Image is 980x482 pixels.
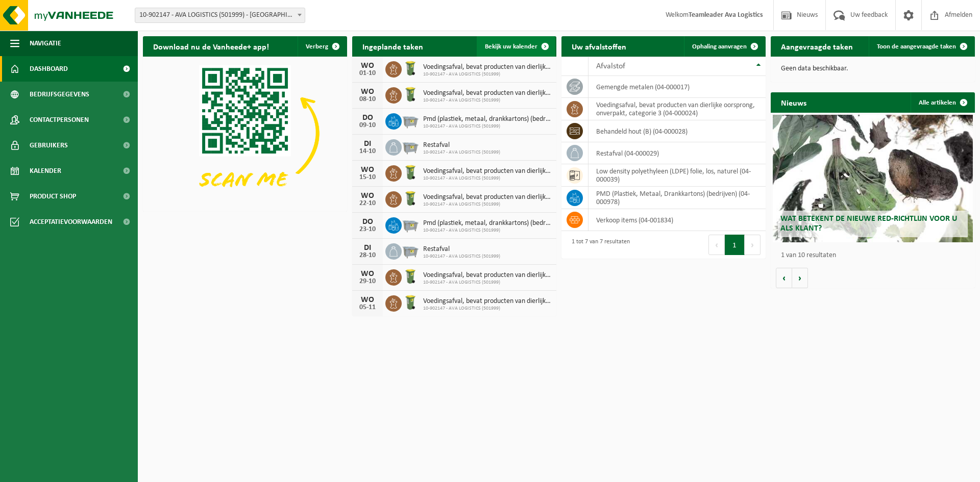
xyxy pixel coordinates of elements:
div: 22-10 [357,200,378,207]
p: Geen data beschikbaar. [781,65,965,72]
span: Dashboard [30,56,68,82]
span: 10-902147 - AVA LOGISTICS (501999) [423,71,551,78]
div: DO [357,114,378,122]
span: Voedingsafval, bevat producten van dierlijke oorsprong, onverpakt, categorie 3 [423,271,551,280]
h2: Ingeplande taken [352,36,433,56]
div: WO [357,296,378,304]
span: 10-902147 - AVA LOGISTICS (501999) [423,227,551,234]
a: Bekijk uw kalender [477,36,555,57]
span: Bedrijfsgegevens [30,82,89,107]
span: 10-902147 - AVA LOGISTICS (501999) [423,280,551,286]
img: WB-2500-GAL-GY-01 [402,138,419,155]
img: WB-0140-HPE-GN-50 [402,86,419,103]
span: Restafval [423,245,500,253]
img: WB-0140-HPE-GN-50 [402,268,419,285]
img: Download de VHEPlus App [143,57,347,210]
span: Voedingsafval, bevat producten van dierlijke oorsprong, onverpakt, categorie 3 [423,167,551,175]
span: 10-902147 - AVA LOGISTICS (501999) [423,306,551,312]
div: 28-10 [357,252,378,259]
a: Toon de aangevraagde taken [869,36,974,57]
span: Voedingsafval, bevat producten van dierlijke oorsprong, onverpakt, categorie 3 [423,63,551,71]
span: Voedingsafval, bevat producten van dierlijke oorsprong, onverpakt, categorie 3 [423,89,551,97]
div: 1 tot 7 van 7 resultaten [567,234,630,256]
div: 01-10 [357,70,378,77]
div: WO [357,166,378,174]
div: DI [357,244,378,252]
div: DO [357,218,378,226]
div: 14-10 [357,148,378,155]
h2: Aangevraagde taken [771,36,863,56]
span: Restafval [423,141,500,149]
span: Contactpersonen [30,107,89,133]
div: 08-10 [357,96,378,103]
img: WB-0140-HPE-GN-50 [402,294,419,311]
button: Verberg [298,36,346,57]
span: Afvalstof [596,62,625,70]
span: Voedingsafval, bevat producten van dierlijke oorsprong, onverpakt, categorie 3 [423,193,551,201]
span: Acceptatievoorwaarden [30,209,112,235]
div: 29-10 [357,278,378,285]
td: behandeld hout (B) (04-000028) [589,120,766,142]
div: 23-10 [357,226,378,233]
span: Bekijk uw kalender [485,43,537,50]
td: voedingsafval, bevat producten van dierlijke oorsprong, onverpakt, categorie 3 (04-000024) [589,98,766,120]
a: Wat betekent de nieuwe RED-richtlijn voor u als klant? [773,115,973,242]
span: Pmd (plastiek, metaal, drankkartons) (bedrijven) [423,219,551,227]
span: 10-902147 - AVA LOGISTICS (501999) [423,123,551,130]
span: 10-902147 - AVA LOGISTICS (501999) - SINT-NIKLAAS [135,8,305,22]
td: verkoop items (04-001834) [589,209,766,231]
img: WB-0140-HPE-GN-50 [402,190,419,207]
span: 10-902147 - AVA LOGISTICS (501999) [423,97,551,104]
button: Vorige [776,268,792,288]
span: Voedingsafval, bevat producten van dierlijke oorsprong, onverpakt, categorie 3 [423,297,551,306]
span: Toon de aangevraagde taken [877,43,956,50]
img: WB-0140-HPE-GN-50 [402,164,419,181]
h2: Uw afvalstoffen [561,36,636,56]
span: 10-902147 - AVA LOGISTICS (501999) [423,201,551,208]
span: Product Shop [30,184,76,209]
span: Navigatie [30,31,61,56]
button: Volgende [792,268,808,288]
button: Next [745,235,761,255]
button: Previous [708,235,725,255]
span: Verberg [306,43,328,50]
td: gemengde metalen (04-000017) [589,76,766,98]
td: PMD (Plastiek, Metaal, Drankkartons) (bedrijven) (04-000978) [589,187,766,209]
div: WO [357,62,378,70]
h2: Nieuws [771,92,817,112]
div: DI [357,140,378,148]
img: WB-2500-GAL-GY-01 [402,242,419,259]
button: 1 [725,235,745,255]
span: Wat betekent de nieuwe RED-richtlijn voor u als klant? [780,215,957,233]
p: 1 van 10 resultaten [781,252,970,259]
img: WB-2500-GAL-GY-01 [402,112,419,129]
td: low density polyethyleen (LDPE) folie, los, naturel (04-000039) [589,164,766,187]
a: Ophaling aanvragen [684,36,765,57]
span: 10-902147 - AVA LOGISTICS (501999) [423,175,551,182]
div: 05-11 [357,304,378,311]
div: 09-10 [357,122,378,129]
div: WO [357,88,378,96]
td: restafval (04-000029) [589,142,766,164]
span: 10-902147 - AVA LOGISTICS (501999) [423,253,500,260]
span: Kalender [30,158,61,184]
img: WB-2500-GAL-GY-01 [402,216,419,233]
span: Ophaling aanvragen [692,43,747,50]
h2: Download nu de Vanheede+ app! [143,36,279,56]
div: WO [357,192,378,200]
strong: Teamleader Ava Logistics [689,11,763,19]
span: 10-902147 - AVA LOGISTICS (501999) - SINT-NIKLAAS [135,8,305,23]
div: 15-10 [357,174,378,181]
a: Alle artikelen [911,92,974,113]
span: Pmd (plastiek, metaal, drankkartons) (bedrijven) [423,115,551,123]
img: WB-0140-HPE-GN-50 [402,60,419,77]
div: WO [357,270,378,278]
span: 10-902147 - AVA LOGISTICS (501999) [423,149,500,156]
span: Gebruikers [30,133,68,158]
